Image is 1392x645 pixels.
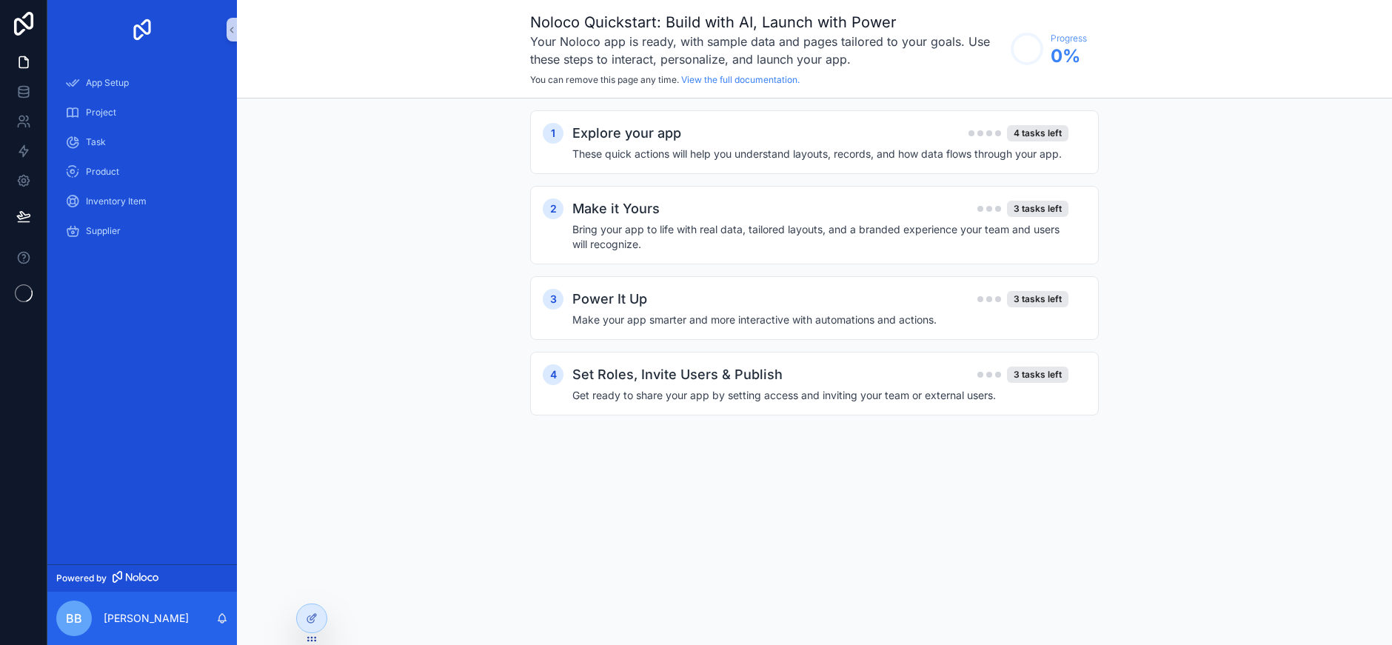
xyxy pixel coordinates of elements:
a: Powered by [47,564,237,592]
span: 0 % [1051,44,1087,68]
span: BB [66,609,82,627]
a: Supplier [56,218,228,244]
a: View the full documentation. [681,74,800,85]
h1: Noloco Quickstart: Build with AI, Launch with Power [530,12,1003,33]
span: Project [86,107,116,118]
a: App Setup [56,70,228,96]
img: App logo [130,18,154,41]
a: Product [56,158,228,185]
span: Powered by [56,572,107,584]
span: Supplier [86,225,121,237]
a: Task [56,129,228,156]
span: Progress [1051,33,1087,44]
h3: Your Noloco app is ready, with sample data and pages tailored to your goals. Use these steps to i... [530,33,1003,68]
span: Task [86,136,106,148]
span: Inventory Item [86,195,147,207]
a: Inventory Item [56,188,228,215]
span: You can remove this page any time. [530,74,679,85]
span: App Setup [86,77,129,89]
p: [PERSON_NAME] [104,611,189,626]
a: Project [56,99,228,126]
span: Product [86,166,119,178]
div: scrollable content [47,59,237,264]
